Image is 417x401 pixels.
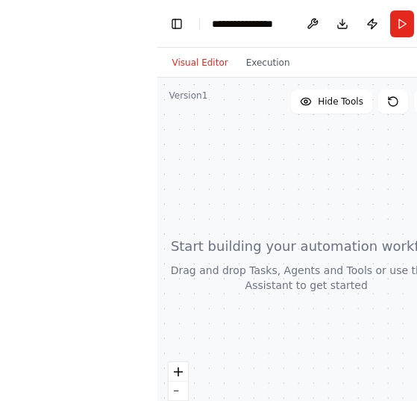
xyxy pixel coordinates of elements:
button: zoom in [169,362,188,382]
button: Hide left sidebar [166,13,187,34]
button: Execution [237,54,299,72]
span: Hide Tools [318,96,363,108]
button: Hide Tools [291,90,372,114]
nav: breadcrumb [212,16,289,31]
div: Version 1 [169,90,208,102]
button: zoom out [169,382,188,401]
button: Visual Editor [163,54,237,72]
